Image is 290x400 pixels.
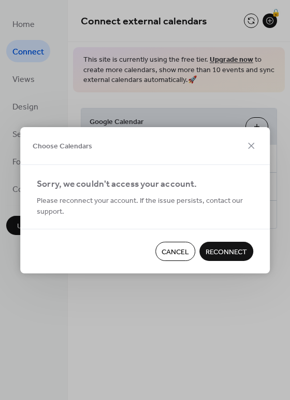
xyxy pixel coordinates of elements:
[155,242,195,261] button: Cancel
[33,141,92,152] span: Choose Calendars
[199,242,253,261] button: Reconnect
[37,177,251,192] div: Sorry, we couldn't access your account.
[162,246,189,257] span: Cancel
[206,246,247,257] span: Reconnect
[37,195,253,217] span: Please reconnect your account. If the issue persists, contact our support.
